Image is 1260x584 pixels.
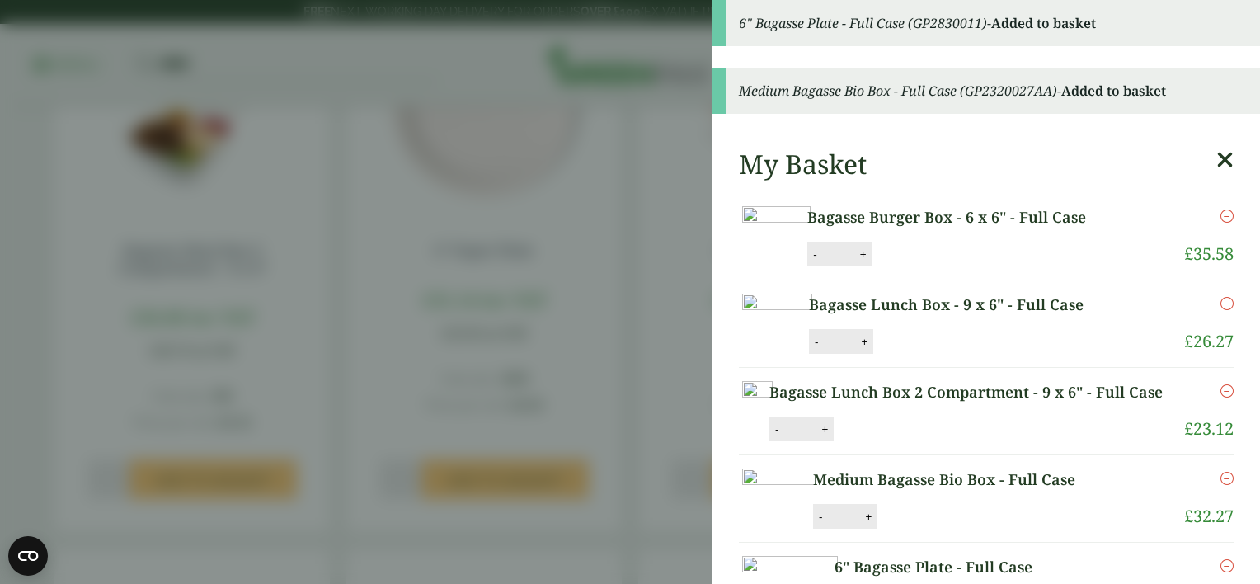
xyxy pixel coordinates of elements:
em: 6" Bagasse Plate - Full Case (GP2830011) [739,14,987,32]
button: Open CMP widget [8,536,48,576]
span: £ [1184,330,1193,352]
button: + [816,422,833,436]
a: Bagasse Burger Box - 6 x 6" - Full Case [807,206,1135,228]
strong: Added to basket [991,14,1096,32]
button: - [814,510,827,524]
button: + [860,510,877,524]
a: Remove this item [1220,556,1234,576]
bdi: 32.27 [1184,505,1234,527]
span: £ [1184,417,1193,440]
bdi: 35.58 [1184,243,1234,265]
bdi: 23.12 [1184,417,1234,440]
h2: My Basket [739,148,867,180]
button: + [856,335,872,349]
button: - [808,247,821,261]
a: Remove this item [1220,206,1234,226]
a: Remove this item [1220,469,1234,488]
a: Medium Bagasse Bio Box - Full Case [813,469,1130,491]
span: £ [1184,505,1193,527]
a: Bagasse Lunch Box - 9 x 6" - Full Case [809,294,1134,316]
a: Bagasse Lunch Box 2 Compartment - 9 x 6" - Full Case [769,381,1173,403]
a: Remove this item [1220,381,1234,401]
bdi: 26.27 [1184,330,1234,352]
strong: Added to basket [1061,82,1166,100]
a: 6" Bagasse Plate - Full Case [835,556,1108,578]
div: - [712,68,1260,114]
button: - [770,422,783,436]
button: - [810,335,823,349]
em: Medium Bagasse Bio Box - Full Case (GP2320027AA) [739,82,1057,100]
span: £ [1184,243,1193,265]
a: Remove this item [1220,294,1234,313]
button: + [855,247,872,261]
